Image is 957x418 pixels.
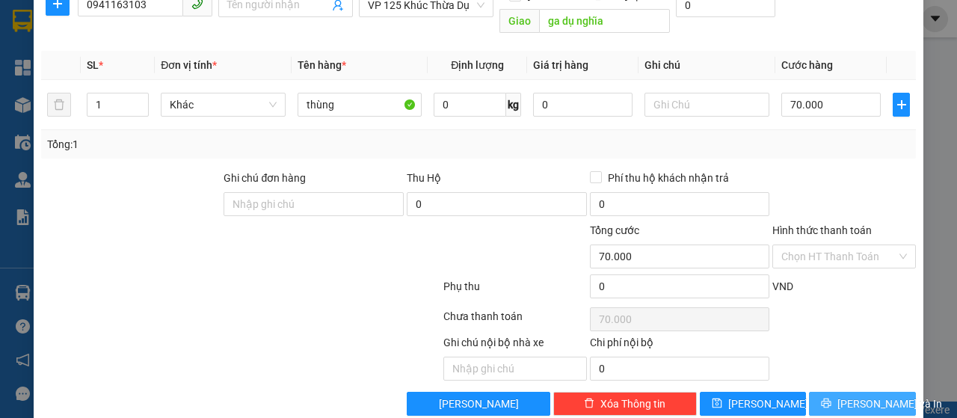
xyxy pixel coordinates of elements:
[590,334,770,357] div: Chi phí nội bộ
[584,398,594,410] span: delete
[600,396,665,412] span: Xóa Thông tin
[499,9,539,33] span: Giao
[224,172,306,184] label: Ghi chú đơn hàng
[638,51,775,80] th: Ghi chú
[772,280,793,292] span: VND
[893,99,909,111] span: plus
[298,93,422,117] input: VD: Bàn, Ghế
[700,392,807,416] button: save[PERSON_NAME]
[553,392,697,416] button: deleteXóa Thông tin
[298,59,346,71] span: Tên hàng
[443,357,587,381] input: Nhập ghi chú
[506,93,521,117] span: kg
[224,192,404,216] input: Ghi chú đơn hàng
[539,9,669,33] input: Dọc đường
[443,334,587,357] div: Ghi chú nội bộ nhà xe
[644,93,769,117] input: Ghi Chú
[712,398,722,410] span: save
[809,392,916,416] button: printer[PERSON_NAME] và In
[170,93,277,116] span: Khác
[837,396,942,412] span: [PERSON_NAME] và In
[590,224,639,236] span: Tổng cước
[728,396,808,412] span: [PERSON_NAME]
[407,392,550,416] button: [PERSON_NAME]
[47,93,71,117] button: delete
[533,93,633,117] input: 0
[439,396,519,412] span: [PERSON_NAME]
[772,224,872,236] label: Hình thức thanh toán
[442,308,588,334] div: Chưa thanh toán
[87,59,99,71] span: SL
[47,136,371,153] div: Tổng: 1
[821,398,831,410] span: printer
[161,59,217,71] span: Đơn vị tính
[781,59,833,71] span: Cước hàng
[533,59,588,71] span: Giá trị hàng
[602,170,735,186] span: Phí thu hộ khách nhận trả
[451,59,504,71] span: Định lượng
[893,93,910,117] button: plus
[407,172,441,184] span: Thu Hộ
[442,278,588,304] div: Phụ thu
